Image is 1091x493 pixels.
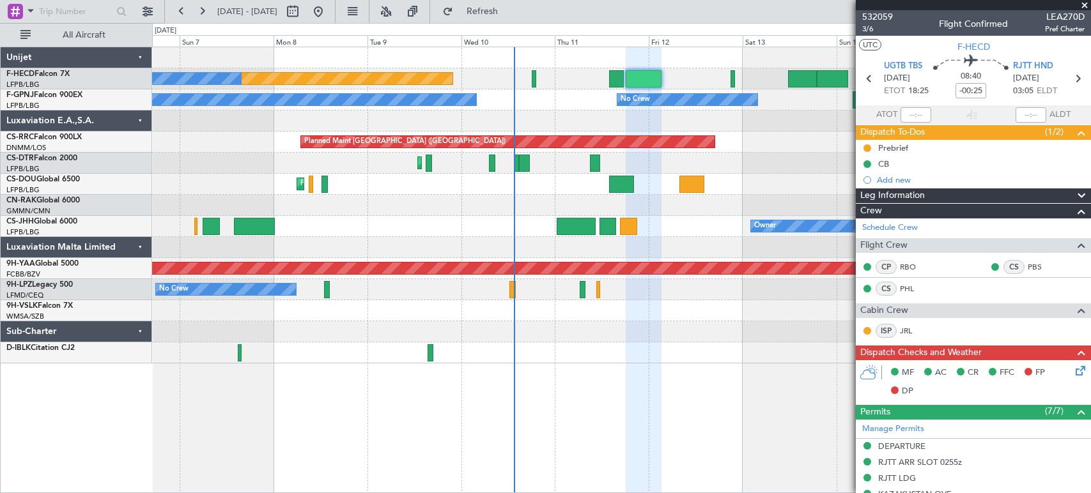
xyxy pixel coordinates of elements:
[900,325,929,337] a: JRL
[6,260,79,268] a: 9H-YAAGlobal 5000
[860,345,982,360] span: Dispatch Checks and Weather
[155,26,176,36] div: [DATE]
[456,7,509,16] span: Refresh
[1049,109,1071,121] span: ALDT
[901,107,931,123] input: --:--
[860,303,908,318] span: Cabin Crew
[6,80,40,89] a: LFPB/LBG
[900,261,929,273] a: RBO
[860,204,882,218] span: Crew
[860,188,925,203] span: Leg Information
[6,70,70,78] a: F-HECDFalcon 7X
[461,35,555,47] div: Wed 10
[878,158,889,169] div: CB
[859,39,881,50] button: UTC
[217,6,277,17] span: [DATE] - [DATE]
[6,206,50,216] a: GMMN/CMN
[6,197,80,204] a: CN-RAKGlobal 6000
[860,125,925,140] span: Dispatch To-Dos
[6,291,43,300] a: LFMD/CEQ
[6,176,36,183] span: CS-DOU
[33,31,135,40] span: All Aircraft
[876,282,897,296] div: CS
[304,132,506,151] div: Planned Maint [GEOGRAPHIC_DATA] ([GEOGRAPHIC_DATA])
[876,260,897,274] div: CP
[1035,367,1045,379] span: FP
[878,457,962,467] div: RJTT ARR SLOT 0255z
[6,218,77,225] a: CS-JHHGlobal 6000
[862,423,924,436] a: Manage Permits
[957,40,990,54] span: F-HECD
[6,155,77,162] a: CS-DTRFalcon 2000
[368,35,461,47] div: Tue 9
[860,238,908,253] span: Flight Crew
[6,197,36,204] span: CN-RAK
[1045,10,1085,24] span: LEA270D
[935,367,947,379] span: AC
[939,17,1008,31] div: Flight Confirmed
[968,367,979,379] span: CR
[862,222,918,234] a: Schedule Crew
[6,260,35,268] span: 9H-YAA
[1003,260,1025,274] div: CS
[1045,404,1064,418] span: (7/7)
[6,176,80,183] a: CS-DOUGlobal 6500
[1000,367,1014,379] span: FFC
[6,281,73,289] a: 9H-LPZLegacy 500
[14,25,139,45] button: All Aircraft
[878,142,908,153] div: Prebrief
[1037,85,1057,98] span: ELDT
[6,185,40,195] a: LFPB/LBG
[6,302,73,310] a: 9H-VSLKFalcon 7X
[884,72,910,85] span: [DATE]
[902,367,914,379] span: MF
[6,133,82,141] a: CS-RRCFalcon 900LX
[878,441,925,451] div: DEPARTURE
[6,218,34,225] span: CS-JHH
[884,60,922,73] span: UGTB TBS
[6,133,34,141] span: CS-RRC
[908,85,929,98] span: 18:25
[878,473,916,483] div: RJTT LDG
[876,109,897,121] span: ATOT
[6,91,34,99] span: F-GPNJ
[6,281,32,289] span: 9H-LPZ
[621,90,650,109] div: No Crew
[1045,24,1085,34] span: Pref Charter
[1028,261,1056,273] a: PBS
[876,324,897,338] div: ISP
[6,155,34,162] span: CS-DTR
[862,24,893,34] span: 3/6
[902,385,913,398] span: DP
[6,344,75,352] a: D-IBLKCitation CJ2
[159,280,189,299] div: No Crew
[754,216,776,236] div: Owner
[6,302,38,310] span: 9H-VSLK
[884,85,905,98] span: ETOT
[6,70,35,78] span: F-HECD
[6,91,82,99] a: F-GPNJFalcon 900EX
[39,2,112,21] input: Trip Number
[837,35,931,47] div: Sun 14
[6,227,40,237] a: LFPB/LBG
[6,143,46,153] a: DNMM/LOS
[6,101,40,110] a: LFPB/LBG
[274,35,368,47] div: Mon 8
[862,10,893,24] span: 532059
[6,164,40,174] a: LFPB/LBG
[1013,72,1039,85] span: [DATE]
[649,35,743,47] div: Fri 12
[555,35,649,47] div: Thu 11
[961,70,981,83] span: 08:40
[6,269,40,279] a: FCBB/BZV
[1013,85,1033,98] span: 03:05
[6,344,31,352] span: D-IBLK
[300,174,502,193] div: Planned Maint [GEOGRAPHIC_DATA] ([GEOGRAPHIC_DATA])
[900,283,929,294] a: PHL
[180,35,274,47] div: Sun 7
[877,174,1085,185] div: Add new
[1013,60,1053,73] span: RJTT HND
[6,312,44,321] a: WMSA/SZB
[860,405,890,420] span: Permits
[1045,125,1064,139] span: (1/2)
